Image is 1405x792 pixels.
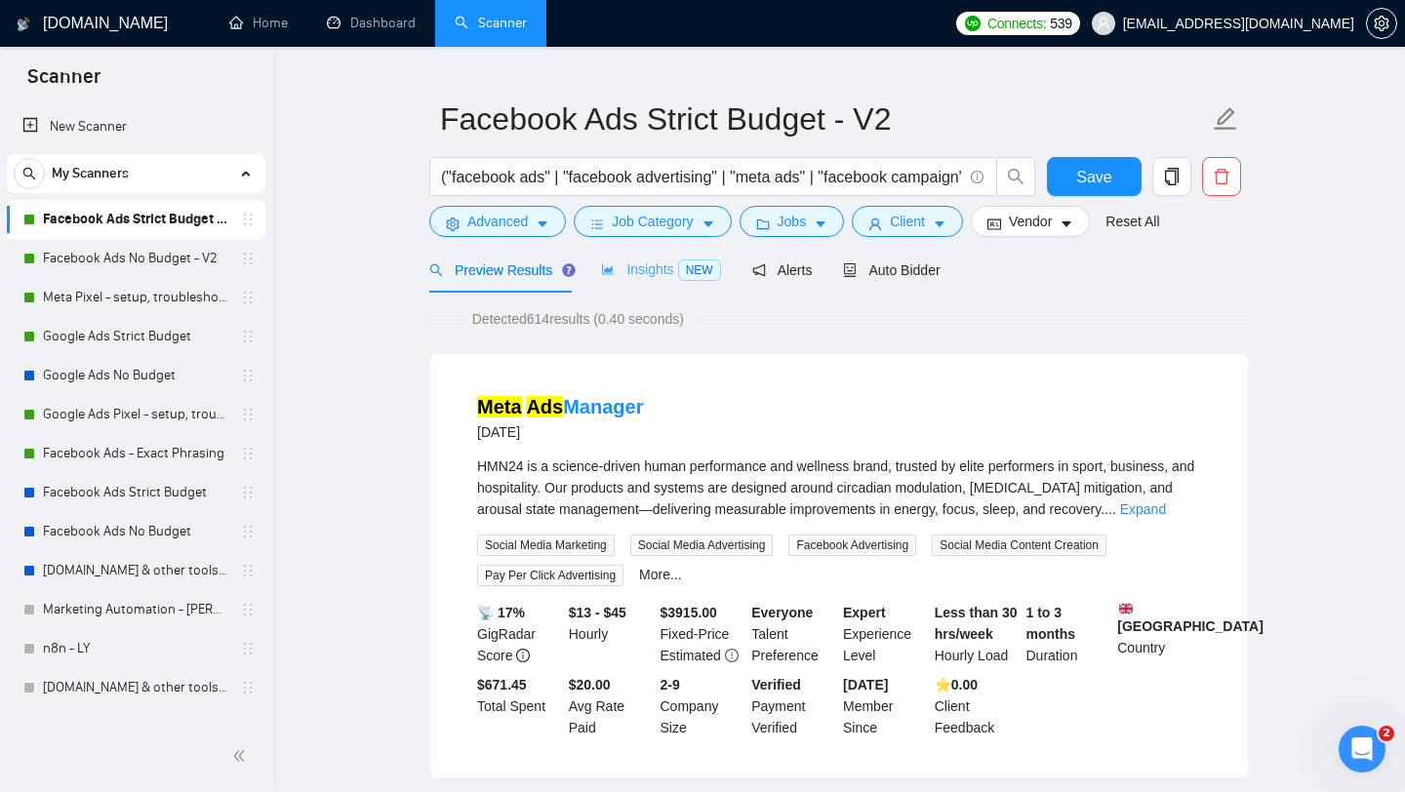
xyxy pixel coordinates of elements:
[43,434,228,473] a: Facebook Ads - Exact Phrasing
[1153,168,1190,185] span: copy
[52,154,129,193] span: My Scanners
[1050,13,1071,34] span: 539
[1047,157,1142,196] button: Save
[1009,211,1052,232] span: Vendor
[43,629,228,668] a: n8n - LY
[1366,16,1397,31] a: setting
[852,206,963,237] button: userClientcaret-down
[536,217,549,231] span: caret-down
[601,262,615,276] span: area-chart
[1367,16,1396,31] span: setting
[477,420,643,444] div: [DATE]
[725,649,739,662] span: exclamation-circle
[516,649,530,662] span: info-circle
[1026,605,1076,642] b: 1 to 3 months
[935,605,1018,642] b: Less than 30 hrs/week
[788,535,916,556] span: Facebook Advertising
[240,212,256,227] span: holder
[477,605,525,620] b: 📡 17%
[240,290,256,305] span: holder
[43,317,228,356] a: Google Ads Strict Budget
[1119,602,1133,615] img: 🇬🇧
[661,677,680,693] b: 2-9
[441,165,962,189] input: Search Freelance Jobs...
[240,602,256,617] span: holder
[467,211,528,232] span: Advanced
[43,590,228,629] a: Marketing Automation - [PERSON_NAME]
[661,605,717,620] b: $ 3915.00
[747,674,839,738] div: Payment Verified
[1113,602,1205,666] div: Country
[971,171,983,183] span: info-circle
[43,239,228,278] a: Facebook Ads No Budget - V2
[1120,501,1166,517] a: Expand
[43,395,228,434] a: Google Ads Pixel - setup, troubleshooting, tracking
[43,707,228,746] a: Marketing Automation - [PERSON_NAME]
[459,308,698,330] span: Detected 614 results (0.40 seconds)
[751,677,801,693] b: Verified
[839,602,931,666] div: Experience Level
[965,16,981,31] img: upwork-logo.png
[657,674,748,738] div: Company Size
[1152,157,1191,196] button: copy
[1366,8,1397,39] button: setting
[240,719,256,734] span: holder
[43,512,228,551] a: Facebook Ads No Budget
[778,211,807,232] span: Jobs
[240,407,256,422] span: holder
[843,263,857,277] span: robot
[565,674,657,738] div: Avg Rate Paid
[232,746,252,766] span: double-left
[747,602,839,666] div: Talent Preference
[240,563,256,578] span: holder
[477,396,522,417] mark: Meta
[890,211,925,232] span: Client
[7,154,265,785] li: My Scanners
[752,263,766,277] span: notification
[814,217,827,231] span: caret-down
[43,356,228,395] a: Google Ads No Budget
[429,262,570,278] span: Preview Results
[935,677,978,693] b: ⭐️ 0.00
[971,206,1090,237] button: idcardVendorcaret-down
[740,206,845,237] button: folderJobscaret-down
[630,535,774,556] span: Social Media Advertising
[569,677,611,693] b: $20.00
[43,668,228,707] a: [DOMAIN_NAME] & other tools - [PERSON_NAME]
[574,206,731,237] button: barsJob Categorycaret-down
[843,262,940,278] span: Auto Bidder
[240,641,256,656] span: holder
[560,261,578,279] div: Tooltip anchor
[473,674,565,738] div: Total Spent
[996,157,1035,196] button: search
[477,565,623,586] span: Pay Per Click Advertising
[639,567,682,582] a: More...
[446,217,460,231] span: setting
[868,217,882,231] span: user
[1097,17,1110,30] span: user
[702,217,715,231] span: caret-down
[1023,602,1114,666] div: Duration
[455,15,527,31] a: searchScanner
[661,648,721,663] span: Estimated
[931,602,1023,666] div: Hourly Load
[17,9,30,40] img: logo
[440,95,1209,143] input: Scanner name...
[477,535,615,556] span: Social Media Marketing
[601,261,720,277] span: Insights
[565,602,657,666] div: Hourly
[590,217,604,231] span: bars
[987,217,1001,231] span: idcard
[1104,501,1116,517] span: ...
[1117,602,1264,634] b: [GEOGRAPHIC_DATA]
[12,62,116,103] span: Scanner
[43,473,228,512] a: Facebook Ads Strict Budget
[932,535,1106,556] span: Social Media Content Creation
[569,605,626,620] b: $13 - $45
[240,446,256,461] span: holder
[43,200,228,239] a: Facebook Ads Strict Budget - V2
[1105,211,1159,232] a: Reset All
[997,168,1034,185] span: search
[473,602,565,666] div: GigRadar Score
[477,677,527,693] b: $ 671.45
